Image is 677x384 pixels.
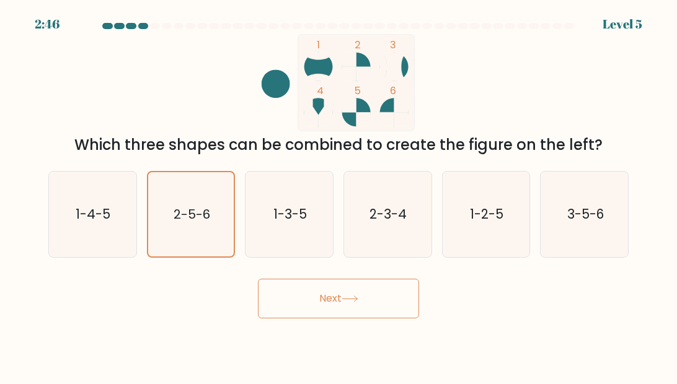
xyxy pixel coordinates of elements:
text: 1-3-5 [273,205,307,223]
text: 2-5-6 [174,206,210,223]
text: 1-2-5 [470,205,503,223]
text: 2-3-4 [370,205,407,223]
text: 1-4-5 [76,205,111,223]
div: Which three shapes can be combined to create the figure on the left? [56,134,621,156]
div: Level 5 [603,15,642,33]
div: 2:46 [35,15,60,33]
tspan: 5 [355,84,361,98]
tspan: 4 [317,84,324,98]
tspan: 2 [355,38,361,52]
tspan: 6 [391,84,397,98]
tspan: 1 [317,38,321,52]
text: 3-5-6 [567,205,603,223]
tspan: 3 [391,38,397,52]
button: Next [258,279,419,318]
